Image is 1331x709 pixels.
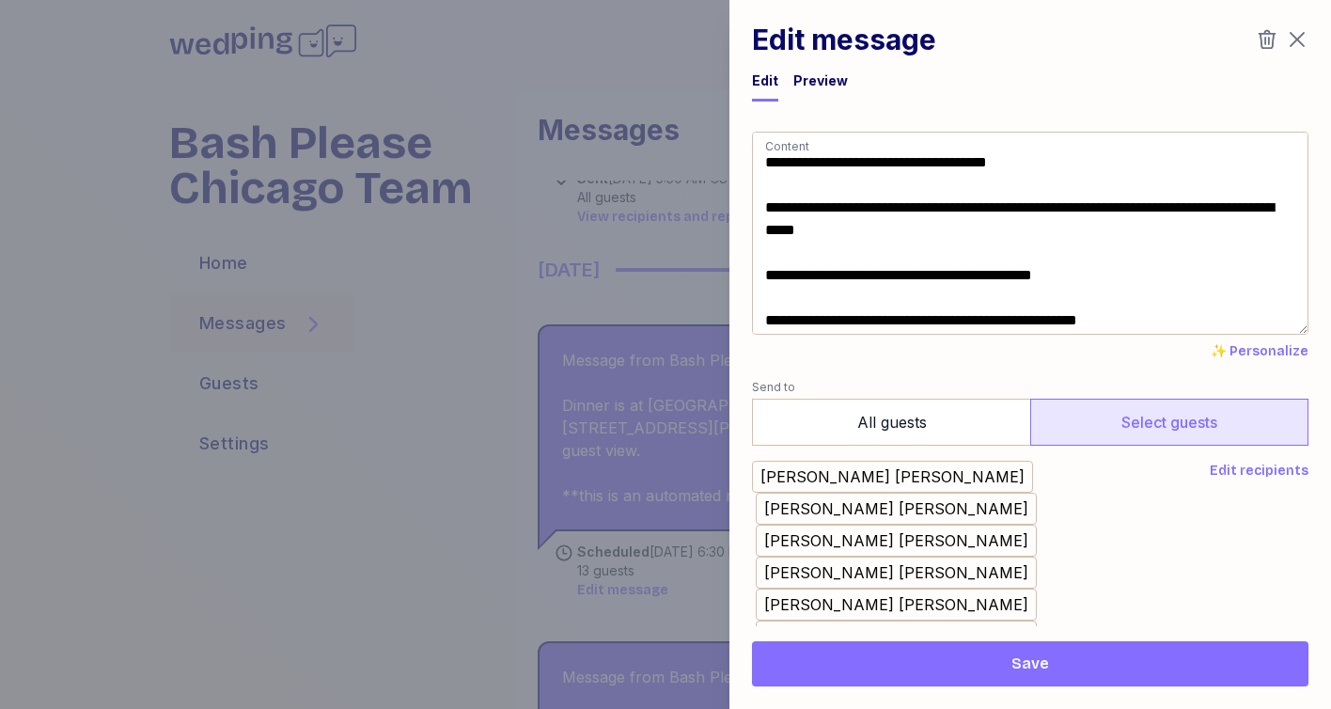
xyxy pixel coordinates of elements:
[752,23,936,56] h1: Edit message
[764,497,1028,520] div: [PERSON_NAME] [PERSON_NAME]
[1210,462,1308,481] button: Edit recipients
[793,71,848,90] div: Preview
[752,641,1308,686] button: Save
[1011,653,1049,675] span: Save
[1211,342,1308,361] button: ✨ Personalize
[760,465,1025,488] div: [PERSON_NAME] [PERSON_NAME]
[752,399,1030,446] label: All guests
[764,593,1028,616] div: [PERSON_NAME] [PERSON_NAME]
[752,71,778,90] div: Edit
[764,529,1028,552] div: [PERSON_NAME] [PERSON_NAME]
[1030,399,1308,446] label: Select guests
[764,561,1028,584] div: [PERSON_NAME] [PERSON_NAME]
[752,376,1308,399] label: Send to
[764,625,1028,648] div: [PERSON_NAME] [PERSON_NAME]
